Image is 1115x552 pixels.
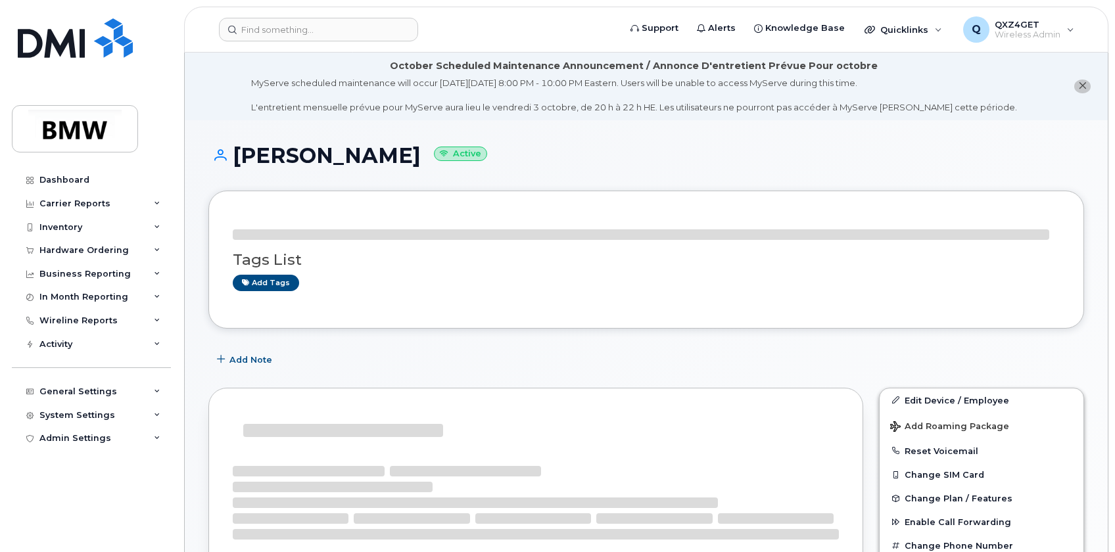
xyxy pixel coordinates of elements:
span: Add Roaming Package [890,421,1009,434]
span: Enable Call Forwarding [905,517,1011,527]
a: Add tags [233,275,299,291]
div: MyServe scheduled maintenance will occur [DATE][DATE] 8:00 PM - 10:00 PM Eastern. Users will be u... [251,77,1017,114]
button: Change Plan / Features [880,486,1083,510]
button: Reset Voicemail [880,439,1083,463]
h1: [PERSON_NAME] [208,144,1084,167]
span: Add Note [229,354,272,366]
h3: Tags List [233,252,1060,268]
button: Change SIM Card [880,463,1083,486]
button: Add Note [208,348,283,372]
span: Change Plan / Features [905,494,1012,503]
button: Add Roaming Package [880,412,1083,439]
div: October Scheduled Maintenance Announcement / Annonce D'entretient Prévue Pour octobre [390,59,878,73]
small: Active [434,147,487,162]
a: Edit Device / Employee [880,388,1083,412]
button: Enable Call Forwarding [880,510,1083,534]
button: close notification [1074,80,1091,93]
